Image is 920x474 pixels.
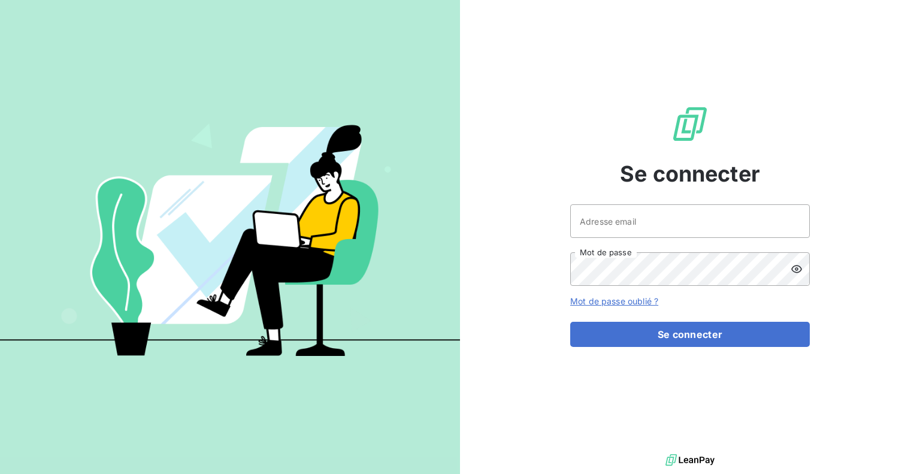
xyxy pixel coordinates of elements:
[570,322,810,347] button: Se connecter
[665,451,715,469] img: logo
[570,296,658,306] a: Mot de passe oublié ?
[671,105,709,143] img: Logo LeanPay
[570,204,810,238] input: placeholder
[620,158,760,190] span: Se connecter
